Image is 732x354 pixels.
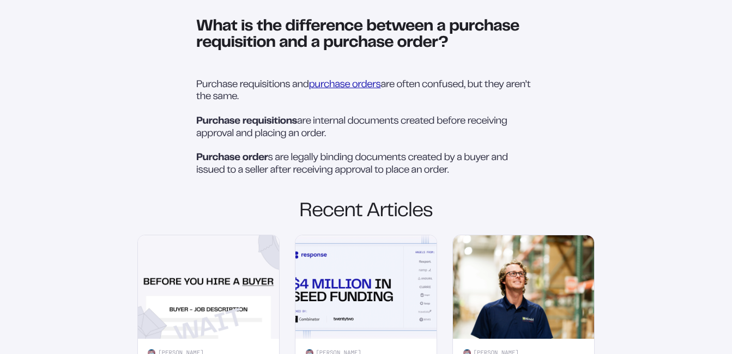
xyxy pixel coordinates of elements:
strong: Purchase order [196,154,268,162]
a: purchase orders [309,81,381,89]
strong: Purchase requisitions [196,117,297,126]
p: s are legally binding documents created by a buyer and issued to a seller after receiving approva... [196,152,536,176]
p: Purchase requisitions and are often confused, but they aren’t the same. [196,79,536,103]
img: Image of job description for a Buyer with the word "WAIT" written across. Title "Before you hire ... [138,235,279,339]
p: are internal documents created before receiving approval and placing an order. [196,115,536,140]
h1: Recent Articles [299,202,432,222]
p: ‍ [196,67,536,79]
strong: What is the difference between a purchase requisition and a purchase order? [196,20,519,50]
